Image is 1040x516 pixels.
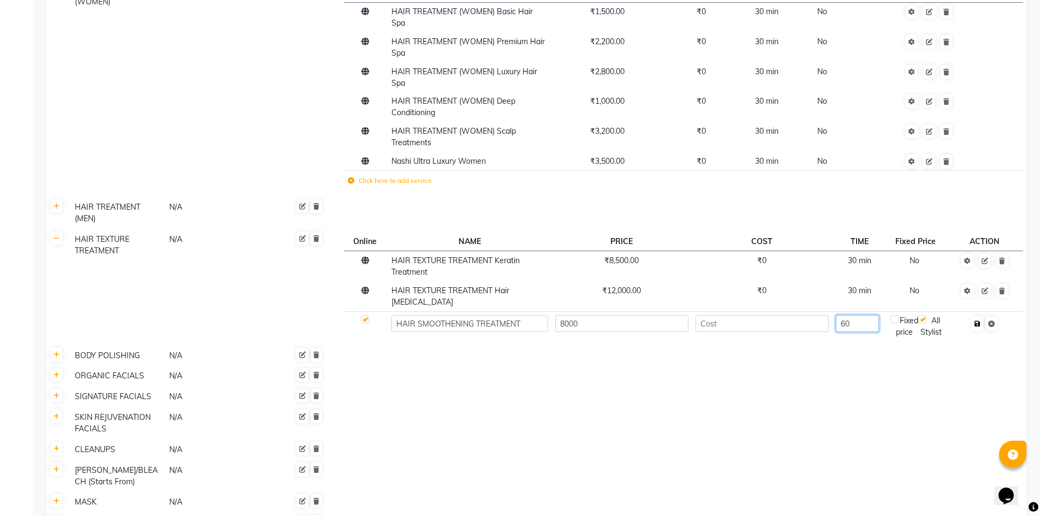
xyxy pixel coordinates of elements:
input: Cost [696,315,829,332]
div: HAIR TREATMENT (MEN) [70,200,164,226]
span: ₹2,200.00 [590,37,625,46]
iframe: chat widget [994,472,1029,505]
span: No [817,96,827,106]
span: 30 min [755,37,778,46]
div: CLEANUPS [70,443,164,456]
span: 30 min [755,7,778,16]
label: Click here to add service [348,176,432,186]
span: No [817,156,827,166]
span: ₹3,200.00 [590,126,625,136]
div: N/A [168,411,262,436]
div: SIGNATURE FACIALS [70,390,164,404]
th: Online [344,233,388,251]
span: ₹3,500.00 [590,156,625,166]
span: ₹12,000.00 [602,286,641,295]
span: HAIR TREATMENT (WOMEN) Luxury Hair Spa [391,67,537,88]
div: BODY POLISHING [70,349,164,363]
input: Price [555,315,688,332]
div: HAIR TEXTURE TREATMENT [70,233,164,258]
span: HAIR TEXTURE TREATMENT Keratin Treatment [391,256,520,277]
div: N/A [168,233,262,258]
div: N/A [168,443,262,456]
span: No [817,67,827,76]
div: N/A [168,464,262,489]
div: N/A [168,495,262,509]
span: Nashi Ultra Luxury Women [391,156,486,166]
div: SKIN REJUVENATION FACIALS [70,411,164,436]
span: ₹0 [697,7,706,16]
th: TIME [832,233,887,251]
div: N/A [168,200,262,226]
input: Service [391,315,548,332]
span: ₹0 [757,256,766,265]
span: No [910,256,919,265]
span: ₹0 [697,126,706,136]
span: ₹0 [697,67,706,76]
span: No [910,286,919,295]
th: COST [692,233,832,251]
div: N/A [168,369,262,383]
span: ₹2,800.00 [590,67,625,76]
div: N/A [168,390,262,404]
span: ₹1,000.00 [590,96,625,106]
span: 30 min [755,67,778,76]
span: No [817,37,827,46]
div: MASK [70,495,164,509]
span: 30 min [755,96,778,106]
span: HAIR TREATMENT (WOMEN) Scalp Treatments [391,126,516,147]
span: 30 min [848,256,871,265]
span: ₹1,500.00 [590,7,625,16]
span: HAIR TEXTURE TREATMENT Hair [MEDICAL_DATA] [391,286,509,307]
div: ORGANIC FACIALS [70,369,164,383]
th: ACTION [947,233,1023,251]
span: No [817,126,827,136]
span: HAIR TREATMENT (WOMEN) Deep Conditioning [391,96,515,117]
span: ₹0 [757,286,766,295]
span: HAIR TREATMENT (WOMEN) Premium Hair Spa [391,37,545,58]
span: 30 min [848,286,871,295]
span: HAIR TREATMENT (WOMEN) Basic Hair Spa [391,7,533,28]
span: ₹0 [697,96,706,106]
div: Fixed price [890,315,919,338]
input: Time [836,315,879,332]
th: PRICE [551,233,692,251]
div: All Stylist [918,315,943,338]
th: NAME [388,233,551,251]
span: 30 min [755,126,778,136]
th: Fixed Price [887,233,947,251]
span: 30 min [755,156,778,166]
div: N/A [168,349,262,363]
div: [PERSON_NAME]/BLEACH (Starts From) [70,464,164,489]
span: No [817,7,827,16]
span: ₹0 [697,37,706,46]
span: ₹0 [697,156,706,166]
span: ₹8,500.00 [604,256,639,265]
